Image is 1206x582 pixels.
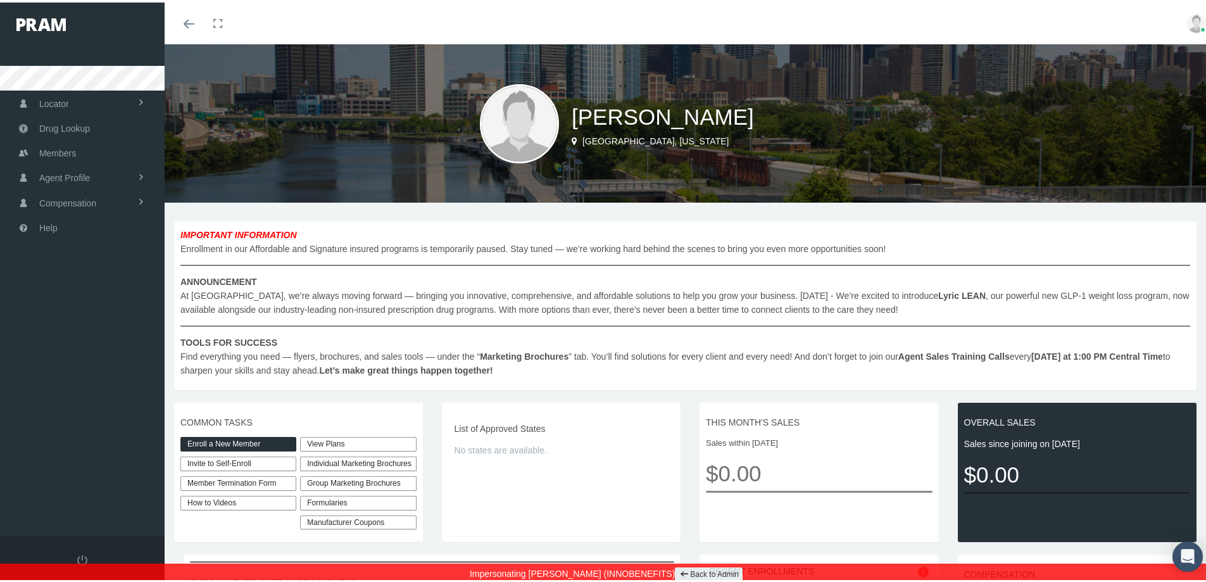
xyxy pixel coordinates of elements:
[675,565,743,579] a: Back to Admin
[1187,11,1206,30] img: user-placeholder.jpg
[39,189,96,213] span: Compensation
[16,16,66,28] img: PRAM_20_x_78.png
[572,102,754,127] span: [PERSON_NAME]
[964,413,1191,427] span: OVERALL SALES
[39,213,58,237] span: Help
[706,413,933,427] span: THIS MONTH'S SALES
[39,139,76,163] span: Members
[300,493,416,508] div: Formularies
[39,114,90,138] span: Drug Lookup
[964,455,1191,490] span: $0.00
[180,225,1190,375] span: Enrollment in our Affordable and Signature insured programs is temporarily paused. Stay tuned — w...
[1172,539,1203,569] div: Open Intercom Messenger
[582,134,729,144] span: [GEOGRAPHIC_DATA], [US_STATE]
[706,434,933,447] span: Sales within [DATE]
[180,274,257,284] b: ANNOUNCEMENT
[300,434,416,449] a: View Plans
[300,513,416,528] a: Manufacturer Coupons
[180,335,277,345] b: TOOLS FOR SUCCESS
[455,441,669,455] span: No states are available.
[300,474,416,488] div: Group Marketing Brochures
[300,454,416,469] div: Individual Marketing Brochures
[180,413,417,427] span: COMMON TASKS
[319,363,493,373] b: Let’s make great things happen together!
[180,474,296,488] a: Member Termination Form
[938,288,986,298] b: Lyric LEAN
[706,453,933,488] span: $0.00
[480,82,559,161] img: user-placeholder.jpg
[480,349,568,359] b: Marketing Brochures
[898,349,1010,359] b: Agent Sales Training Calls
[39,163,90,187] span: Agent Profile
[180,493,296,508] a: How to Videos
[9,561,1206,582] div: Impersonating [PERSON_NAME] (INNOBENEFITS)
[180,454,296,469] a: Invite to Self-Enroll
[180,434,296,449] a: Enroll a New Member
[964,434,1191,448] span: Sales since joining on [DATE]
[1031,349,1163,359] b: [DATE] at 1:00 PM Central Time
[455,419,669,433] span: List of Approved States
[39,89,69,113] span: Locator
[180,227,297,237] b: IMPORTANT INFORMATION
